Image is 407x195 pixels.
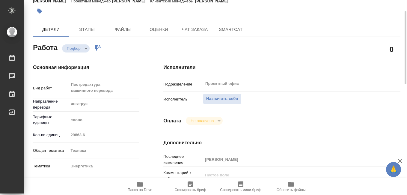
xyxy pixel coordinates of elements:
[180,26,209,33] span: Чат заказа
[33,98,68,110] p: Направление перевода
[33,4,46,18] button: Добавить тэг
[163,81,203,87] p: Подразделение
[215,178,266,195] button: Скопировать мини-бриф
[163,117,181,124] h4: Оплата
[266,178,316,195] button: Обновить файлы
[68,145,139,156] div: Техника
[277,188,306,192] span: Обновить файлы
[33,132,68,138] p: Кол-во единиц
[33,163,68,169] p: Тематика
[65,46,82,51] button: Подбор
[163,64,400,71] h4: Исполнители
[163,154,203,166] p: Последнее изменение
[203,155,381,164] input: Пустое поле
[37,26,65,33] span: Детали
[144,26,173,33] span: Оценки
[390,44,394,54] h2: 0
[206,95,238,102] span: Назначить себя
[163,170,203,182] p: Комментарий к работе
[163,96,203,102] p: Исполнитель
[220,188,261,192] span: Скопировать мини-бриф
[128,188,152,192] span: Папка на Drive
[33,42,58,52] h2: Работа
[68,161,139,171] div: Энергетика
[115,178,165,195] button: Папка на Drive
[68,130,139,139] input: Пустое поле
[33,114,68,126] p: Тарифные единицы
[174,188,206,192] span: Скопировать бриф
[165,178,215,195] button: Скопировать бриф
[163,139,400,146] h4: Дополнительно
[62,44,90,52] div: Подбор
[33,64,139,71] h4: Основная информация
[73,26,101,33] span: Этапы
[388,163,399,176] span: 🙏
[68,115,139,125] div: слово
[186,117,223,125] div: Подбор
[33,85,68,91] p: Вид работ
[189,118,215,123] button: Не оплачена
[203,94,241,104] button: Назначить себя
[108,26,137,33] span: Файлы
[33,148,68,154] p: Общая тематика
[216,26,245,33] span: SmartCat
[386,162,401,177] button: 🙏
